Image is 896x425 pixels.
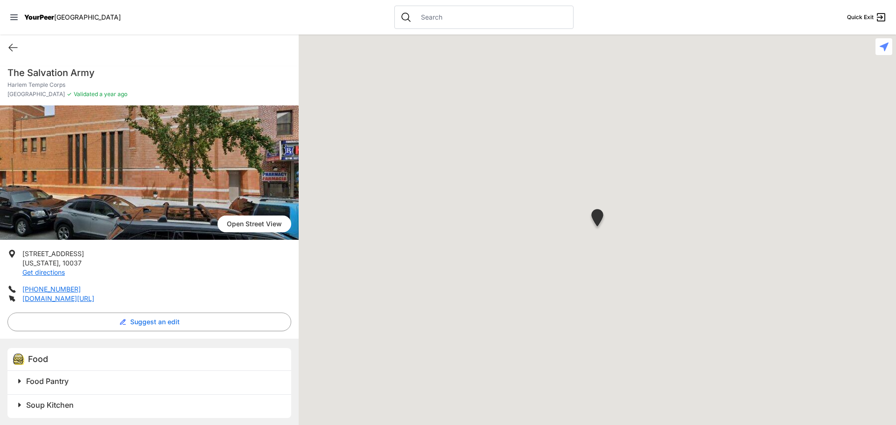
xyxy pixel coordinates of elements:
[7,91,65,98] span: [GEOGRAPHIC_DATA]
[847,12,887,23] a: Quick Exit
[130,317,180,327] span: Suggest an edit
[22,268,65,276] a: Get directions
[63,259,82,267] span: 10037
[26,400,74,410] span: Soup Kitchen
[24,14,121,20] a: YourPeer[GEOGRAPHIC_DATA]
[24,13,54,21] span: YourPeer
[217,216,291,232] a: Open Street View
[7,81,291,89] p: Harlem Temple Corps
[415,13,567,22] input: Search
[74,91,98,98] span: Validated
[98,91,127,98] span: a year ago
[28,354,48,364] span: Food
[22,294,94,302] a: [DOMAIN_NAME][URL]
[22,285,81,293] a: [PHONE_NUMBER]
[22,250,84,258] span: [STREET_ADDRESS]
[59,259,61,267] span: ,
[7,313,291,331] button: Suggest an edit
[586,205,609,234] div: Harlem Temple Corps
[26,376,69,386] span: Food Pantry
[7,66,291,79] h1: The Salvation Army
[54,13,121,21] span: [GEOGRAPHIC_DATA]
[847,14,874,21] span: Quick Exit
[22,259,59,267] span: [US_STATE]
[67,91,72,98] span: ✓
